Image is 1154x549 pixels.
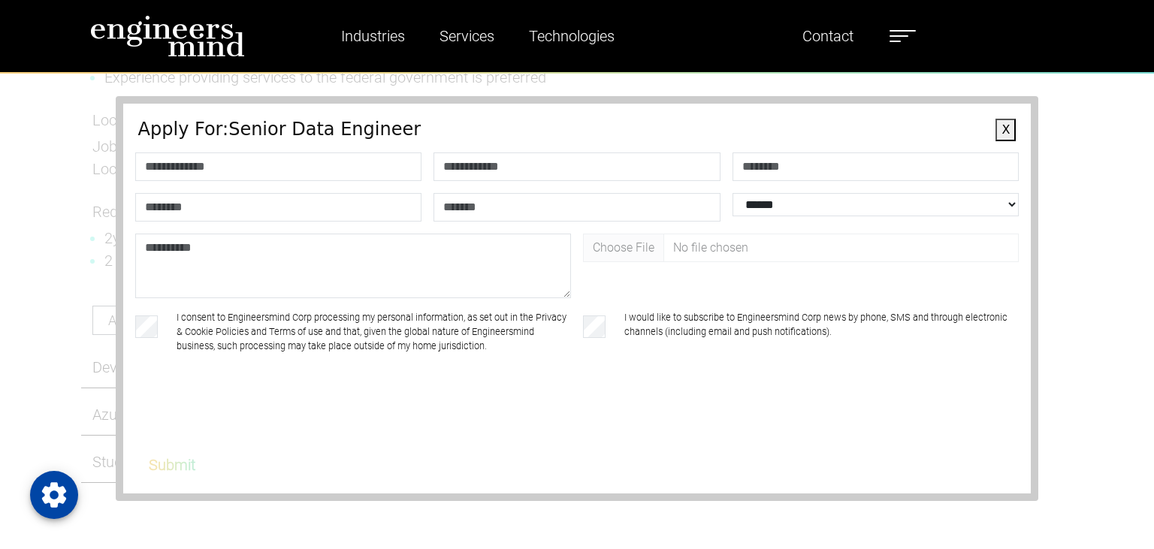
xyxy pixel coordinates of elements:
img: logo [90,15,245,57]
a: Services [434,19,500,53]
a: Technologies [523,19,621,53]
button: X [995,119,1016,141]
iframe: reCAPTCHA [138,391,367,449]
label: I would like to subscribe to Engineersmind Corp news by phone, SMS and through electronic channel... [624,310,1019,354]
a: Industries [335,19,411,53]
h4: Apply For: Senior Data Engineer [138,119,1017,140]
label: I consent to Engineersmind Corp processing my personal information, as set out in the Privacy & C... [177,310,571,354]
a: Contact [796,19,859,53]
